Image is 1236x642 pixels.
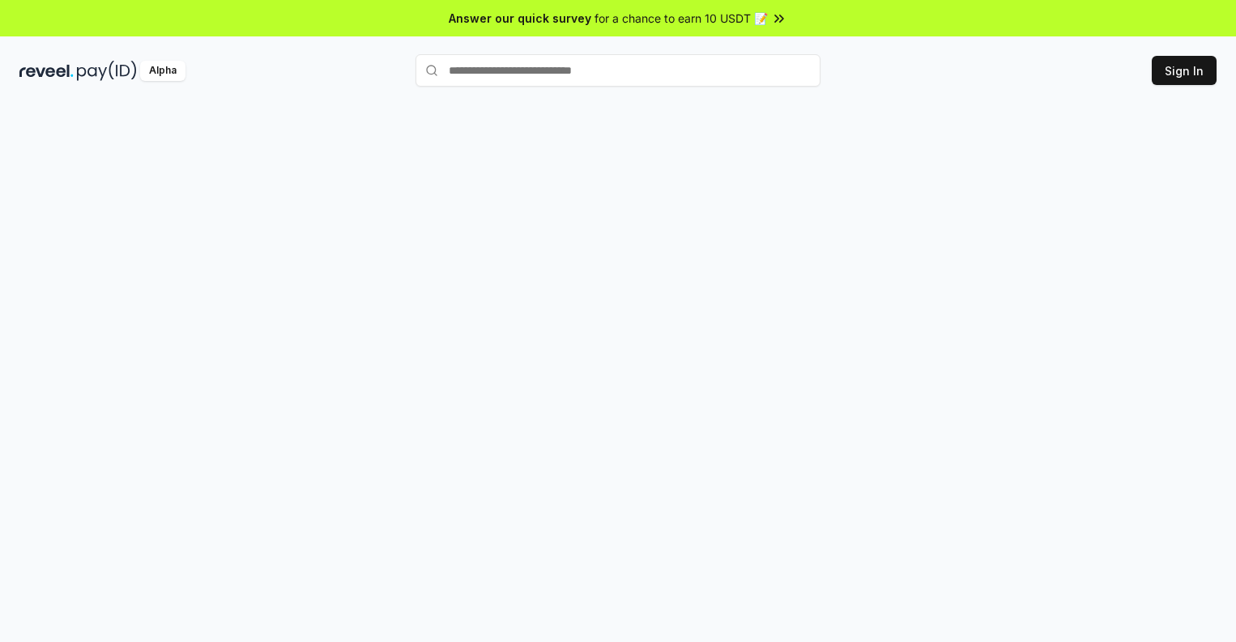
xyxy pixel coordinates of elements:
[595,10,768,27] span: for a chance to earn 10 USDT 📝
[77,61,137,81] img: pay_id
[449,10,591,27] span: Answer our quick survey
[140,61,185,81] div: Alpha
[1152,56,1217,85] button: Sign In
[19,61,74,81] img: reveel_dark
